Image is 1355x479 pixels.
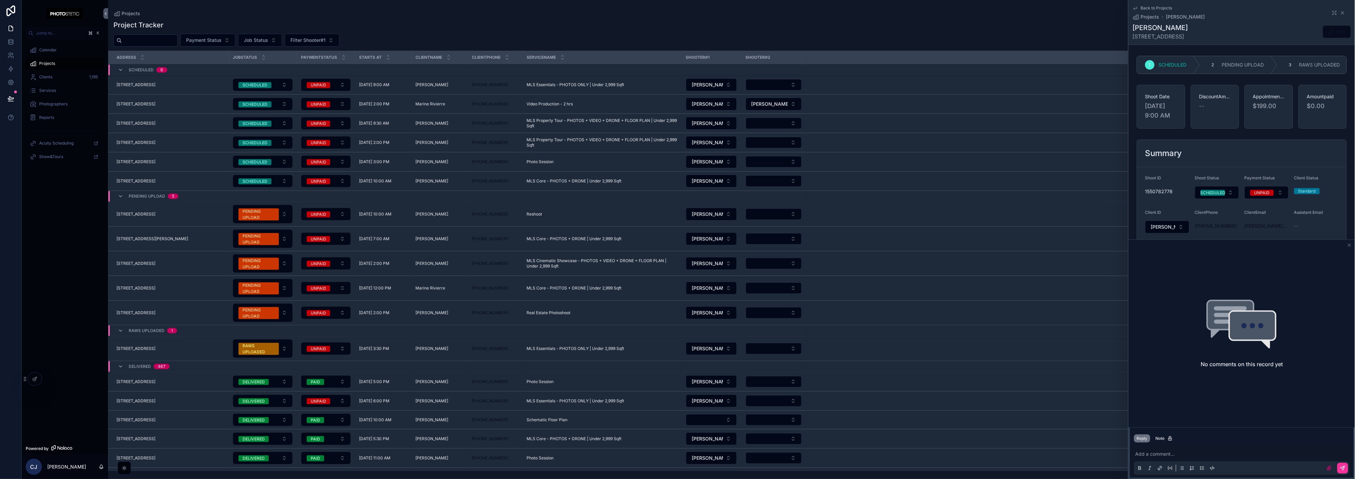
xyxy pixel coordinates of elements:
[692,101,723,107] span: [PERSON_NAME]
[1133,14,1159,20] a: Projects
[311,261,326,267] div: UNPAID
[1141,14,1159,20] span: Projects
[26,137,104,149] a: Acuity Scheduling
[806,261,1347,266] span: $995.00
[359,211,391,217] span: [DATE] 10:00 AM
[39,101,68,107] span: Photographers
[117,211,225,217] a: [STREET_ADDRESS]
[686,232,737,246] a: Select Button
[186,37,222,44] span: Payment Status
[301,208,351,220] button: Select Button
[242,82,267,88] div: SCHEDULED
[745,117,802,129] a: Select Button
[1166,14,1205,20] span: [PERSON_NAME]
[311,82,326,88] div: UNPAID
[746,208,802,220] button: Select Button
[359,310,389,316] span: [DATE] 2:00 PM
[686,306,737,319] button: Select Button
[233,175,292,187] button: Select Button
[233,155,293,168] a: Select Button
[359,140,389,145] span: [DATE] 2:00 PM
[359,211,407,217] a: [DATE] 10:00 AM
[472,140,518,145] a: [PHONE_NUMBER]
[806,101,1347,107] a: $1,175.00
[415,101,445,107] span: Marine Rivierre
[233,254,292,273] button: Select Button
[686,306,737,320] a: Select Button
[301,282,351,294] button: Select Button
[311,121,326,127] div: UNPAID
[117,159,225,165] a: [STREET_ADDRESS]
[95,30,101,36] span: K
[122,10,140,17] span: Projects
[301,257,351,270] a: Select Button
[806,178,1347,184] span: $299.00
[301,155,351,168] a: Select Button
[472,178,518,184] a: [PHONE_NUMBER]
[806,285,1347,291] span: $299.00
[745,307,802,319] a: Select Button
[692,285,723,292] span: [PERSON_NAME]
[117,140,155,145] span: [STREET_ADDRESS]
[233,78,293,91] a: Select Button
[1159,61,1187,68] span: SCHEDULED
[746,118,802,129] button: Select Button
[806,121,1347,126] a: $549.00
[472,159,518,165] a: [PHONE_NUMBER]
[692,211,723,218] span: [PERSON_NAME]
[415,285,445,291] span: Marine Rivierre
[359,121,389,126] span: [DATE] 9:30 AM
[527,211,542,217] span: Reshoot
[686,175,737,187] button: Select Button
[301,175,351,187] a: Select Button
[1145,221,1190,233] button: Select Button
[692,120,723,127] span: [PERSON_NAME]
[1201,190,1226,196] div: SCHEDULED
[746,307,802,319] button: Select Button
[242,101,267,107] div: SCHEDULED
[1151,224,1176,230] span: [PERSON_NAME]
[527,101,677,107] a: Video Production - 2 hrs
[806,211,1347,217] span: $0.00
[415,211,448,217] span: [PERSON_NAME]
[686,97,737,111] a: Select Button
[311,310,326,316] div: UNPAID
[117,121,155,126] span: [STREET_ADDRESS]
[415,178,448,184] span: [PERSON_NAME]
[117,261,225,266] a: [STREET_ADDRESS]
[311,140,326,146] div: UNPAID
[527,82,677,87] a: MLS Essentials - PHOTOS ONLY | Under 2,999 Sqft
[359,285,407,291] a: [DATE] 12:00 PM
[527,258,677,269] span: MLS Cinematic Showcase - PHOTOS + VIDEO + DRONE + FLOOR PLAN | Under 2,999 Sqft
[359,310,407,316] a: [DATE] 2:00 PM
[311,178,326,184] div: UNPAID
[527,101,573,107] span: Video Production - 2 hrs
[686,207,737,221] a: Select Button
[113,10,140,17] a: Projects
[233,136,293,149] a: Select Button
[359,178,391,184] span: [DATE] 10:00 AM
[233,117,292,129] button: Select Button
[527,137,677,148] a: MLS Property Tour - PHOTOS + VIDEO + DRONE + FLOOR PLAN | Under 2,999 Sqft
[311,236,326,242] div: UNPAID
[26,71,104,83] a: Clients1,195
[415,121,448,126] span: [PERSON_NAME]
[359,236,389,242] span: [DATE] 7:00 AM
[692,178,723,184] span: [PERSON_NAME]
[472,178,508,184] a: [PHONE_NUMBER]
[117,236,188,242] span: [STREET_ADDRESS][PERSON_NAME]
[117,121,225,126] a: [STREET_ADDRESS]
[242,140,267,146] div: SCHEDULED
[686,98,737,110] button: Select Button
[47,8,83,19] img: App logo
[39,115,54,120] span: Reports
[686,208,737,221] button: Select Button
[22,39,108,172] div: scrollable content
[472,159,508,165] a: [PHONE_NUMBER]
[751,101,788,107] span: [PERSON_NAME]
[233,98,293,110] a: Select Button
[1195,223,1237,229] a: [PHONE_NUMBER]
